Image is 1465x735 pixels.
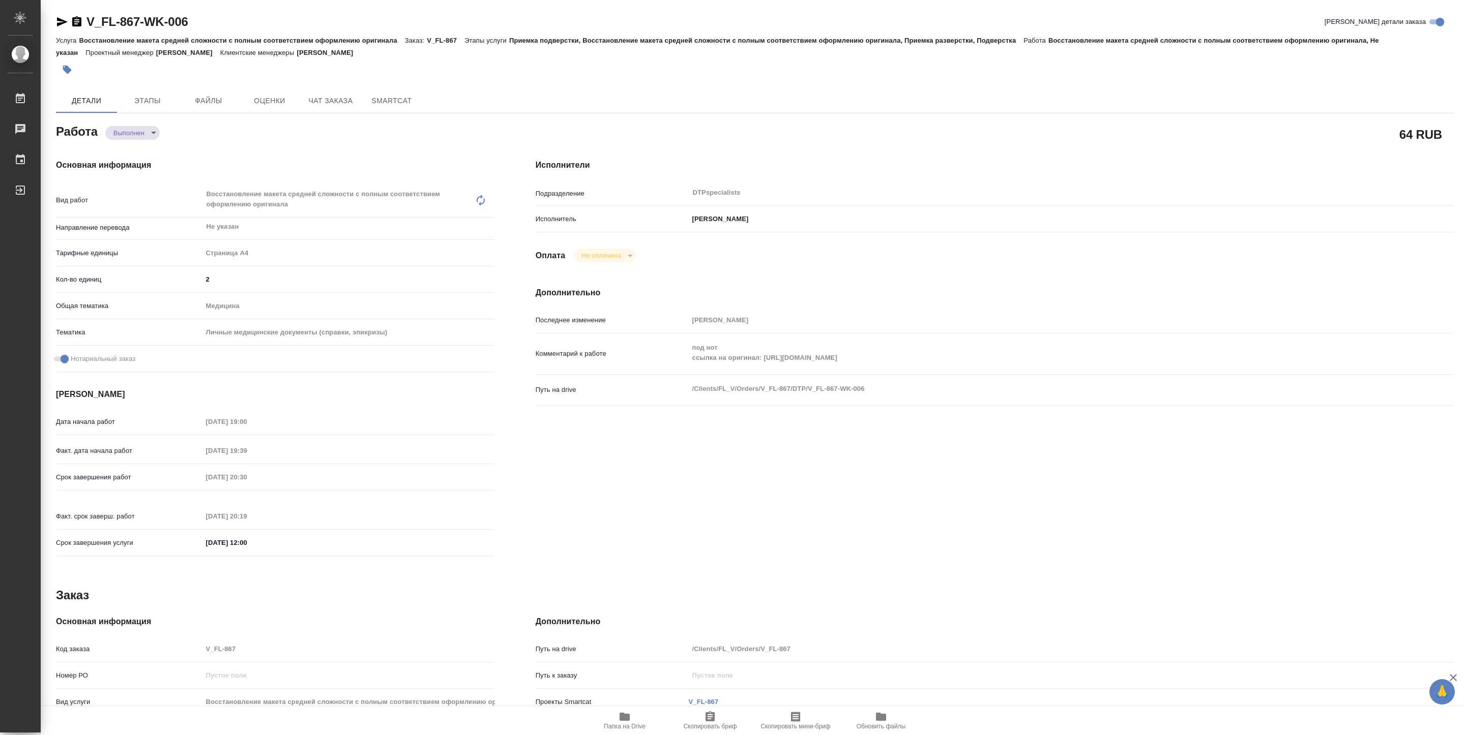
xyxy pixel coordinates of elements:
[184,95,233,107] span: Файлы
[536,159,1454,171] h4: Исполнители
[536,385,689,395] p: Путь на drive
[683,723,737,730] span: Скопировать бриф
[202,470,291,484] input: Пустое поле
[536,616,1454,628] h4: Дополнительно
[536,697,689,707] p: Проекты Smartcat
[105,126,160,140] div: Выполнен
[156,49,220,56] p: [PERSON_NAME]
[689,339,1378,366] textarea: под нот ссылка на оригинал: [URL][DOMAIN_NAME]
[689,380,1378,397] textarea: /Clients/FL_V/Orders/V_FL-867/DTP/V_FL-867-WK-006
[573,249,636,262] div: Выполнен
[536,214,689,224] p: Исполнитель
[56,697,202,707] p: Вид услуги
[56,223,202,233] p: Направление перевода
[202,509,291,524] input: Пустое поле
[582,707,667,735] button: Папка на Drive
[56,16,68,28] button: Скопировать ссылку для ЯМессенджера
[838,707,924,735] button: Обновить файлы
[56,388,495,401] h4: [PERSON_NAME]
[427,37,464,44] p: V_FL-867
[202,297,495,315] div: Медицина
[1325,17,1426,27] span: [PERSON_NAME] детали заказа
[202,641,495,656] input: Пустое поле
[56,195,202,205] p: Вид работ
[56,670,202,681] p: Номер РО
[689,668,1378,683] input: Пустое поле
[86,15,188,28] a: V_FL-867-WK-006
[56,587,89,603] h2: Заказ
[297,49,361,56] p: [PERSON_NAME]
[202,244,495,262] div: Страница А4
[1399,126,1442,143] h2: 64 RUB
[536,349,689,359] p: Комментарий к работе
[56,446,202,456] p: Факт. дата начала работ
[760,723,830,730] span: Скопировать мини-бриф
[753,707,838,735] button: Скопировать мини-бриф
[578,251,624,260] button: Не оплачена
[71,16,83,28] button: Скопировать ссылку
[202,694,495,709] input: Пустое поле
[56,159,495,171] h4: Основная информация
[689,313,1378,327] input: Пустое поле
[56,327,202,338] p: Тематика
[85,49,156,56] p: Проектный менеджер
[367,95,416,107] span: SmartCat
[689,698,719,706] a: V_FL-867
[56,616,495,628] h4: Основная информация
[71,354,135,364] span: Нотариальный заказ
[56,121,98,140] h2: Работа
[202,535,291,550] input: ✎ Введи что-нибудь
[202,272,495,287] input: ✎ Введи что-нибудь
[536,670,689,681] p: Путь к заказу
[604,723,646,730] span: Папка на Drive
[110,129,148,137] button: Выполнен
[56,644,202,654] p: Код заказа
[202,443,291,458] input: Пустое поле
[1023,37,1048,44] p: Работа
[202,324,495,341] div: Личные медицинские документы (справки, эпикризы)
[536,287,1454,299] h4: Дополнительно
[123,95,172,107] span: Этапы
[464,37,509,44] p: Этапы услуги
[202,668,495,683] input: Пустое поле
[667,707,753,735] button: Скопировать бриф
[405,37,427,44] p: Заказ:
[220,49,297,56] p: Клиентские менеджеры
[56,37,79,44] p: Услуга
[56,511,202,522] p: Факт. срок заверш. работ
[689,214,749,224] p: [PERSON_NAME]
[56,301,202,311] p: Общая тематика
[62,95,111,107] span: Детали
[56,417,202,427] p: Дата начала работ
[1429,679,1455,705] button: 🙏
[56,248,202,258] p: Тарифные единицы
[1433,681,1451,702] span: 🙏
[202,414,291,429] input: Пустое поле
[536,315,689,325] p: Последнее изменение
[536,644,689,654] p: Путь на drive
[56,472,202,482] p: Срок завершения работ
[245,95,294,107] span: Оценки
[509,37,1023,44] p: Приемка подверстки, Восстановление макета средней сложности с полным соответствием оформлению ори...
[689,641,1378,656] input: Пустое поле
[536,250,566,262] h4: Оплата
[857,723,906,730] span: Обновить файлы
[56,58,78,81] button: Добавить тэг
[536,189,689,199] p: Подразделение
[79,37,404,44] p: Восстановление макета средней сложности с полным соответствием оформлению оригинала
[56,538,202,548] p: Срок завершения услуги
[306,95,355,107] span: Чат заказа
[56,274,202,285] p: Кол-во единиц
